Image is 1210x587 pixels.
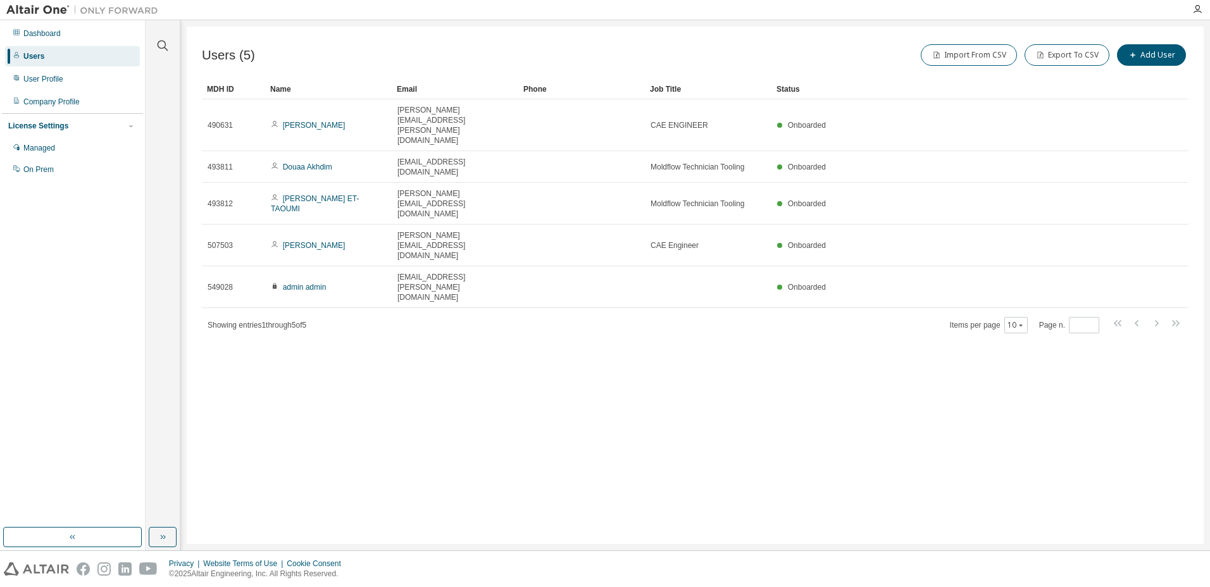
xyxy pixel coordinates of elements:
[397,188,513,219] span: [PERSON_NAME][EMAIL_ADDRESS][DOMAIN_NAME]
[651,120,708,130] span: CAE ENGINEER
[650,79,766,99] div: Job Title
[97,562,111,576] img: instagram.svg
[788,283,826,292] span: Onboarded
[1117,44,1186,66] button: Add User
[283,163,332,171] a: Douaa Akhdim
[23,164,54,175] div: On Prem
[77,562,90,576] img: facebook.svg
[118,562,132,576] img: linkedin.svg
[23,51,44,61] div: Users
[287,559,348,569] div: Cookie Consent
[651,240,699,250] span: CAE Engineer
[4,562,69,576] img: altair_logo.svg
[921,44,1017,66] button: Import From CSV
[270,79,387,99] div: Name
[202,48,255,63] span: Users (5)
[397,157,513,177] span: [EMAIL_ADDRESS][DOMAIN_NAME]
[23,28,61,39] div: Dashboard
[283,283,327,292] a: admin admin
[208,321,306,330] span: Showing entries 1 through 5 of 5
[23,74,63,84] div: User Profile
[651,199,744,209] span: Moldflow Technician Tooling
[1025,44,1109,66] button: Export To CSV
[397,105,513,145] span: [PERSON_NAME][EMAIL_ADDRESS][PERSON_NAME][DOMAIN_NAME]
[203,559,287,569] div: Website Terms of Use
[8,121,68,131] div: License Settings
[169,559,203,569] div: Privacy
[1039,317,1099,333] span: Page n.
[208,199,233,209] span: 493812
[208,282,233,292] span: 549028
[271,194,359,213] a: [PERSON_NAME] ET-TAOUMI
[208,120,233,130] span: 490631
[788,121,826,130] span: Onboarded
[651,162,744,172] span: Moldflow Technician Tooling
[283,121,346,130] a: [PERSON_NAME]
[788,163,826,171] span: Onboarded
[1007,320,1025,330] button: 10
[139,562,158,576] img: youtube.svg
[207,79,260,99] div: MDH ID
[523,79,640,99] div: Phone
[208,162,233,172] span: 493811
[283,241,346,250] a: [PERSON_NAME]
[169,569,349,579] p: © 2025 Altair Engineering, Inc. All Rights Reserved.
[208,240,233,250] span: 507503
[397,272,513,302] span: [EMAIL_ADDRESS][PERSON_NAME][DOMAIN_NAME]
[788,241,826,250] span: Onboarded
[397,230,513,261] span: [PERSON_NAME][EMAIL_ADDRESS][DOMAIN_NAME]
[397,79,513,99] div: Email
[23,97,80,107] div: Company Profile
[23,143,55,153] div: Managed
[6,4,165,16] img: Altair One
[950,317,1028,333] span: Items per page
[788,199,826,208] span: Onboarded
[777,79,1123,99] div: Status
